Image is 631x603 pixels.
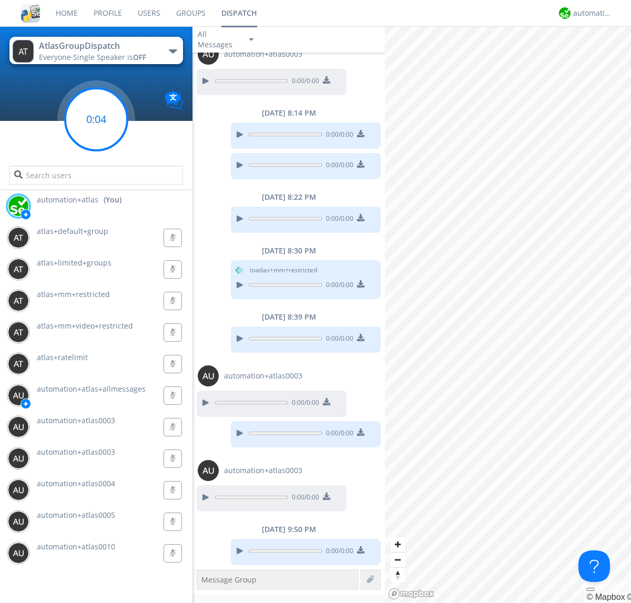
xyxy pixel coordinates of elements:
[8,196,29,217] img: d2d01cd9b4174d08988066c6d424eccd
[198,365,219,386] img: 373638.png
[288,398,319,410] span: 0:00 / 0:00
[192,312,385,322] div: [DATE] 8:39 PM
[322,280,353,292] span: 0:00 / 0:00
[388,588,434,600] a: Mapbox logo
[249,38,253,41] img: caret-down-sm.svg
[8,385,29,406] img: 373638.png
[39,40,157,52] div: AtlasGroupDispatch
[8,227,29,248] img: 373638.png
[573,8,613,18] div: automation+atlas
[37,415,115,425] span: automation+atlas0003
[390,552,405,567] button: Zoom out
[37,384,146,394] span: automation+atlas+allmessages
[8,290,29,311] img: 373638.png
[8,479,29,500] img: 373638.png
[9,37,182,64] button: AtlasGroupDispatchEveryone·Single Speaker isOFF
[192,524,385,535] div: [DATE] 9:50 PM
[37,321,133,331] span: atlas+mm+video+restricted
[322,428,353,440] span: 0:00 / 0:00
[37,478,115,488] span: automation+atlas0004
[8,259,29,280] img: 373638.png
[390,568,405,582] span: Reset bearing to north
[8,448,29,469] img: 373638.png
[192,246,385,256] div: [DATE] 8:30 PM
[322,546,353,558] span: 0:00 / 0:00
[165,91,183,110] img: Translation enabled
[578,550,610,582] iframe: Toggle Customer Support
[104,195,121,205] div: (You)
[559,7,571,19] img: d2d01cd9b4174d08988066c6d424eccd
[133,52,146,62] span: OFF
[198,29,240,50] div: All Messages
[390,537,405,552] button: Zoom in
[8,353,29,374] img: 373638.png
[390,567,405,582] button: Reset bearing to north
[39,52,157,63] div: Everyone ·
[250,265,317,275] span: to atlas+mm+restricted
[192,192,385,202] div: [DATE] 8:22 PM
[586,588,595,591] button: Toggle attribution
[322,334,353,345] span: 0:00 / 0:00
[224,49,302,59] span: automation+atlas0003
[288,493,319,504] span: 0:00 / 0:00
[357,214,364,221] img: download media button
[322,214,353,226] span: 0:00 / 0:00
[37,541,115,551] span: automation+atlas0010
[357,160,364,168] img: download media button
[357,280,364,288] img: download media button
[8,322,29,343] img: 373638.png
[73,52,146,62] span: Single Speaker is
[37,352,88,362] span: atlas+ratelimit
[323,76,330,84] img: download media button
[357,130,364,137] img: download media button
[8,416,29,437] img: 373638.png
[198,460,219,481] img: 373638.png
[13,40,34,63] img: 373638.png
[224,465,302,476] span: automation+atlas0003
[357,546,364,554] img: download media button
[323,493,330,500] img: download media button
[357,334,364,341] img: download media button
[357,428,364,436] img: download media button
[192,108,385,118] div: [DATE] 8:14 PM
[323,398,330,405] img: download media button
[8,543,29,564] img: 373638.png
[37,258,111,268] span: atlas+limited+groups
[37,289,110,299] span: atlas+mm+restricted
[37,226,108,236] span: atlas+default+group
[37,510,115,520] span: automation+atlas0005
[586,592,625,601] a: Mapbox
[224,371,302,381] span: automation+atlas0003
[37,195,98,205] span: automation+atlas
[21,4,40,23] img: cddb5a64eb264b2086981ab96f4c1ba7
[9,166,182,185] input: Search users
[322,130,353,141] span: 0:00 / 0:00
[390,553,405,567] span: Zoom out
[37,447,115,457] span: automation+atlas0003
[322,160,353,172] span: 0:00 / 0:00
[288,76,319,88] span: 0:00 / 0:00
[198,44,219,65] img: 373638.png
[8,511,29,532] img: 373638.png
